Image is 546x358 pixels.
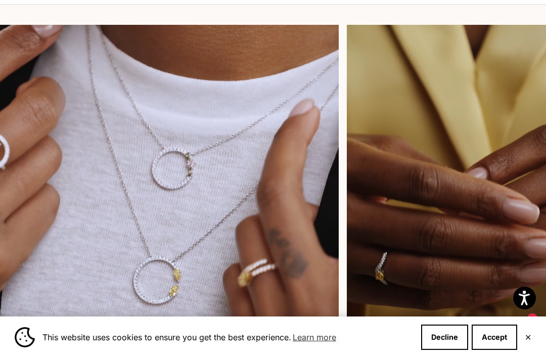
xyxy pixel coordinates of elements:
[421,325,468,350] button: Decline
[525,334,531,340] button: Close
[472,325,517,350] button: Accept
[42,330,413,345] span: This website uses cookies to ensure you get the best experience.
[291,330,338,345] a: Learn more
[15,327,35,347] img: Cookie banner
